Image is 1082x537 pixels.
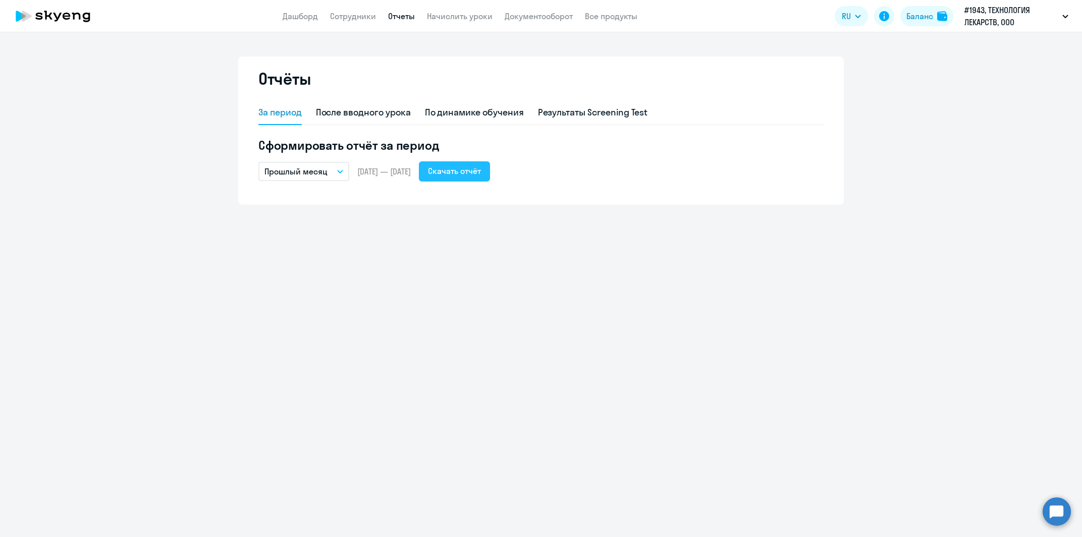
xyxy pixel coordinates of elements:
h2: Отчёты [258,69,311,89]
a: Дашборд [283,11,318,21]
button: Балансbalance [900,6,953,26]
a: Сотрудники [330,11,376,21]
div: За период [258,106,302,119]
button: #1943, ТЕХНОЛОГИЯ ЛЕКАРСТВ, ООО [959,4,1073,28]
a: Отчеты [388,11,415,21]
span: RU [842,10,851,22]
div: Результаты Screening Test [538,106,648,119]
button: Прошлый месяц [258,162,349,181]
div: Баланс [906,10,933,22]
img: balance [937,11,947,21]
div: Скачать отчёт [428,165,481,177]
p: Прошлый месяц [264,165,328,177]
span: [DATE] — [DATE] [357,166,411,177]
a: Начислить уроки [427,11,493,21]
a: Документооборот [505,11,573,21]
div: После вводного урока [316,106,411,119]
button: RU [835,6,868,26]
p: #1943, ТЕХНОЛОГИЯ ЛЕКАРСТВ, ООО [964,4,1058,28]
h5: Сформировать отчёт за период [258,137,824,153]
a: Все продукты [585,11,637,21]
button: Скачать отчёт [419,161,490,182]
div: По динамике обучения [425,106,524,119]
